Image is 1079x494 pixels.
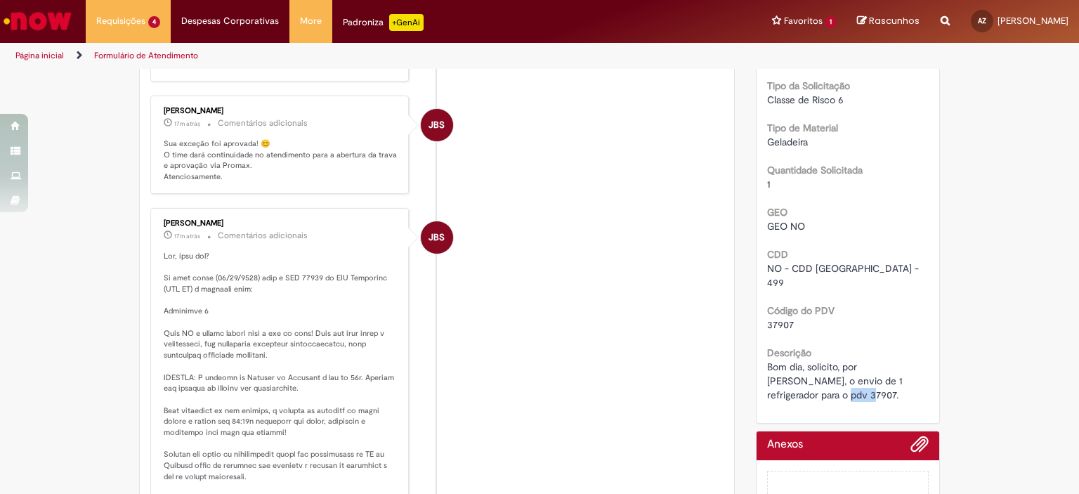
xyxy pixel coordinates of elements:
b: Código do PDV [767,304,835,317]
b: CDD [767,248,788,261]
small: Comentários adicionais [218,117,308,129]
b: Descrição [767,346,811,359]
span: Geladeira [767,136,808,148]
span: Despesas Corporativas [181,14,279,28]
a: Página inicial [15,50,64,61]
span: 17m atrás [174,119,200,128]
span: NO - CDD [GEOGRAPHIC_DATA] - 499 [767,262,922,289]
span: AZ [978,16,986,25]
div: [PERSON_NAME] [164,219,398,228]
img: ServiceNow [1,7,74,35]
time: 28/08/2025 11:29:52 [174,119,200,128]
span: Bom dia, solicito, por [PERSON_NAME], o envio de 1 refrigerador para o pdv 37907. [767,360,905,401]
p: +GenAi [389,14,424,31]
b: Tipo da Solicitação [767,79,850,92]
span: Classe de Risco 6 [767,93,844,106]
span: 17m atrás [174,232,200,240]
span: Rascunhos [869,14,920,27]
b: GEO [767,206,787,219]
span: Requisições [96,14,145,28]
button: Adicionar anexos [910,435,929,460]
div: Jacqueline Batista Shiota [421,109,453,141]
small: Comentários adicionais [218,230,308,242]
span: 37907 [767,318,794,331]
span: 4 [148,16,160,28]
span: GEO NO [767,220,805,233]
p: Sua exceção foi aprovada! 😊 O time dará continuidade no atendimento para a abertura da trava e ap... [164,138,398,183]
a: Rascunhos [857,15,920,28]
time: 28/08/2025 11:29:44 [174,232,200,240]
span: 1 [825,16,836,28]
div: [PERSON_NAME] [164,107,398,115]
span: [PERSON_NAME] [998,15,1068,27]
h2: Anexos [767,438,803,451]
span: More [300,14,322,28]
span: JBS [429,108,445,142]
a: Formulário de Atendimento [94,50,198,61]
span: JBS [429,221,445,254]
b: Quantidade Solicitada [767,164,863,176]
ul: Trilhas de página [11,43,709,69]
div: Padroniza [343,14,424,31]
span: Favoritos [784,14,823,28]
b: Tipo de Material [767,122,838,134]
div: Jacqueline Batista Shiota [421,221,453,254]
span: 1 [767,178,771,190]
